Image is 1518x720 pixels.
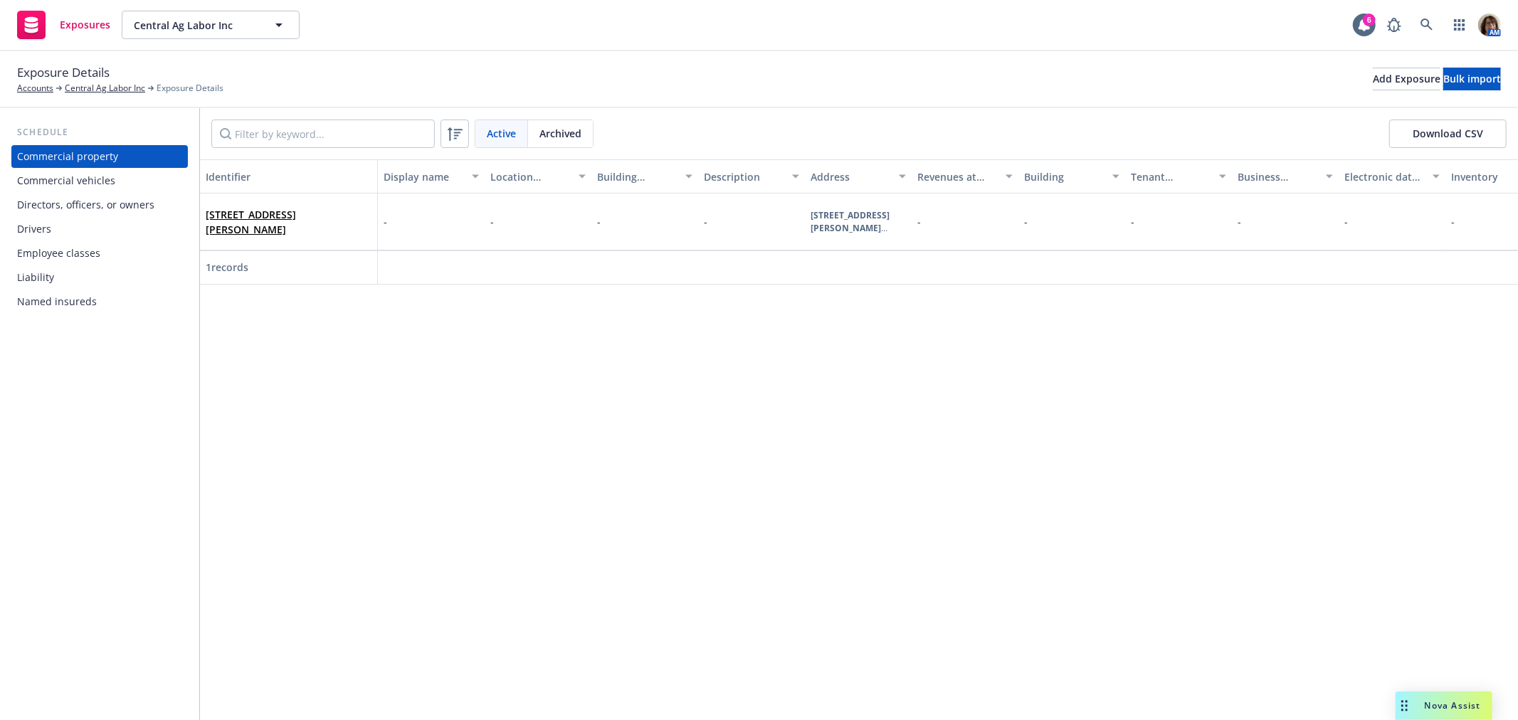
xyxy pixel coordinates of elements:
span: Exposure Details [157,82,223,95]
button: Electronic data processing equipment [1339,159,1445,194]
span: - [917,215,921,228]
button: Central Ag Labor Inc [122,11,300,39]
div: Commercial property [17,145,118,168]
button: Nova Assist [1396,692,1492,720]
a: [STREET_ADDRESS][PERSON_NAME] [206,208,296,236]
button: Add Exposure [1373,68,1440,90]
span: Active [487,126,516,141]
button: Location number [485,159,591,194]
span: Nova Assist [1425,699,1481,711]
a: Commercial vehicles [11,169,188,192]
span: Exposure Details [17,63,110,82]
span: Exposures [60,19,110,31]
button: Tenant improvements [1125,159,1232,194]
div: Liability [17,266,54,289]
a: Directors, officers, or owners [11,194,188,216]
button: Revenues at location [912,159,1018,194]
div: Identifier [206,169,371,184]
button: Download CSV [1389,120,1507,148]
button: Identifier [200,159,378,194]
div: Directors, officers, or owners [17,194,154,216]
div: 6 [1363,14,1376,26]
span: - [384,214,387,229]
div: Location number [490,169,570,184]
div: Revenues at location [917,169,997,184]
a: Report a Bug [1380,11,1408,39]
span: - [1451,215,1455,228]
button: Building [1018,159,1125,194]
a: Search [1413,11,1441,39]
span: [STREET_ADDRESS][PERSON_NAME] [206,207,371,237]
div: Named insureds [17,290,97,313]
div: Electronic data processing equipment [1344,169,1424,184]
span: Archived [539,126,581,141]
a: Employee classes [11,242,188,265]
button: Address [805,159,912,194]
span: - [1024,215,1028,228]
div: Drivers [17,218,51,240]
button: Display name [378,159,485,194]
a: Switch app [1445,11,1474,39]
a: Named insureds [11,290,188,313]
div: Description [704,169,784,184]
a: Commercial property [11,145,188,168]
div: Employee classes [17,242,100,265]
div: Building [1024,169,1104,184]
a: Accounts [17,82,53,95]
div: Schedule [11,125,188,139]
input: Filter by keyword... [211,120,435,148]
span: - [1131,215,1134,228]
div: Business personal property (BPP) [1238,169,1317,184]
span: - [1238,215,1241,228]
div: Drag to move [1396,692,1413,720]
button: Bulk import [1443,68,1501,90]
span: - [704,215,707,228]
button: Building number [591,159,698,194]
div: Commercial vehicles [17,169,115,192]
span: - [597,215,601,228]
div: Tenant improvements [1131,169,1211,184]
span: - [490,215,494,228]
a: Liability [11,266,188,289]
div: Address [811,169,890,184]
div: Display name [384,169,463,184]
b: [STREET_ADDRESS][PERSON_NAME] [811,209,890,234]
button: Description [698,159,805,194]
button: Business personal property (BPP) [1232,159,1339,194]
a: Drivers [11,218,188,240]
img: photo [1478,14,1501,36]
div: Building number [597,169,677,184]
a: Central Ag Labor Inc [65,82,145,95]
span: Central Ag Labor Inc [134,18,257,33]
span: - [1344,215,1348,228]
span: 1 records [206,260,248,274]
a: Exposures [11,5,116,45]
